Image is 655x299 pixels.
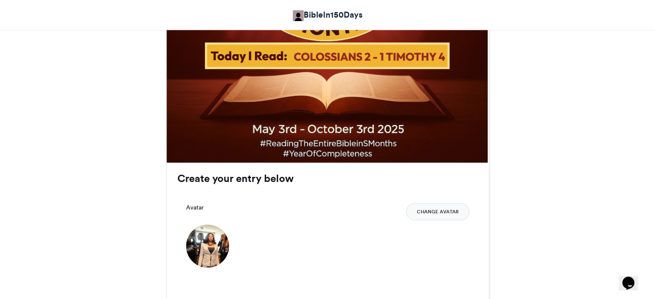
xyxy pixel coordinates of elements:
[186,225,229,268] img: 1759561578.458-b2dcae4267c1926e4edbba7f5065fdc4d8f11412.png
[619,265,646,290] iframe: chat widget
[177,173,478,184] h3: Create your entry below
[186,203,204,212] label: Avatar
[406,203,469,220] button: Change Avatar
[293,9,363,21] a: BibleIn150Days
[293,10,304,21] img: Bible Bible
